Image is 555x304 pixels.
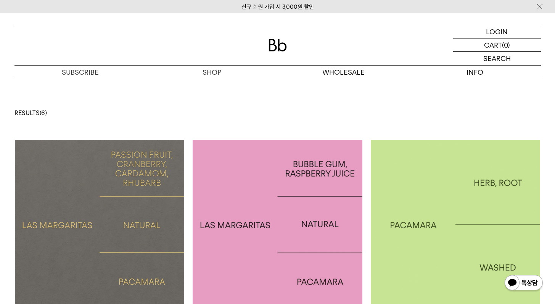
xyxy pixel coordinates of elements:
a: 신규 회원 가입 시 3,000원 할인 [241,3,314,10]
a: CART (0) [453,38,541,52]
img: 로고 [269,39,287,51]
p: LOGIN [486,25,508,38]
p: INFO [409,66,541,79]
p: CART [484,38,502,51]
p: WHOLESALE [278,66,409,79]
a: SHOP [146,66,278,79]
a: LOGIN [453,25,541,38]
p: (0) [502,38,510,51]
span: (6) [40,109,47,117]
p: RESULTS [14,109,541,117]
p: SEARCH [483,52,511,65]
a: SUBSCRIBE [14,66,146,79]
img: 카카오톡 채널 1:1 채팅 버튼 [504,274,544,293]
